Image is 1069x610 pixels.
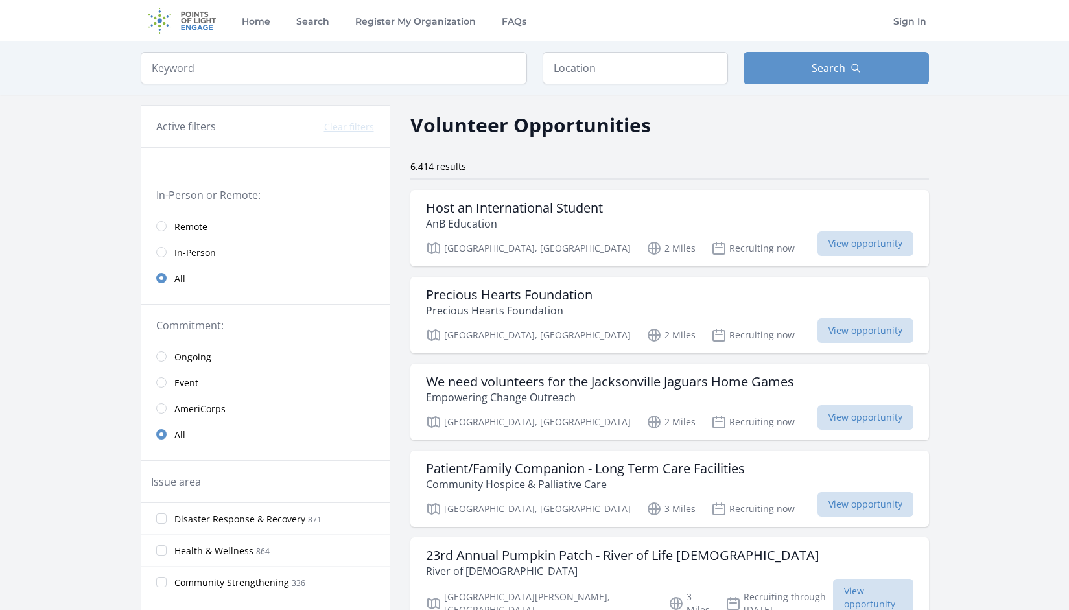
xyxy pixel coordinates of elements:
[156,318,374,333] legend: Commitment:
[711,240,795,256] p: Recruiting now
[744,52,929,84] button: Search
[141,265,390,291] a: All
[817,318,913,343] span: View opportunity
[426,216,603,231] p: AnB Education
[711,414,795,430] p: Recruiting now
[141,213,390,239] a: Remote
[174,545,253,557] span: Health & Wellness
[156,513,167,524] input: Disaster Response & Recovery 871
[426,476,745,492] p: Community Hospice & Palliative Care
[174,220,207,233] span: Remote
[646,327,696,343] p: 2 Miles
[646,240,696,256] p: 2 Miles
[543,52,728,84] input: Location
[324,121,374,134] button: Clear filters
[156,187,374,203] legend: In-Person or Remote:
[426,327,631,343] p: [GEOGRAPHIC_DATA], [GEOGRAPHIC_DATA]
[292,578,305,589] span: 336
[711,327,795,343] p: Recruiting now
[174,576,289,589] span: Community Strengthening
[646,414,696,430] p: 2 Miles
[426,240,631,256] p: [GEOGRAPHIC_DATA], [GEOGRAPHIC_DATA]
[410,277,929,353] a: Precious Hearts Foundation Precious Hearts Foundation [GEOGRAPHIC_DATA], [GEOGRAPHIC_DATA] 2 Mile...
[174,377,198,390] span: Event
[817,231,913,256] span: View opportunity
[426,374,794,390] h3: We need volunteers for the Jacksonville Jaguars Home Games
[174,351,211,364] span: Ongoing
[426,303,593,318] p: Precious Hearts Foundation
[174,272,185,285] span: All
[426,200,603,216] h3: Host an International Student
[817,405,913,430] span: View opportunity
[156,577,167,587] input: Community Strengthening 336
[174,513,305,526] span: Disaster Response & Recovery
[308,514,322,525] span: 871
[426,501,631,517] p: [GEOGRAPHIC_DATA], [GEOGRAPHIC_DATA]
[426,461,745,476] h3: Patient/Family Companion - Long Term Care Facilities
[646,501,696,517] p: 3 Miles
[151,474,201,489] legend: Issue area
[174,403,226,416] span: AmeriCorps
[426,563,819,579] p: River of [DEMOGRAPHIC_DATA]
[174,428,185,441] span: All
[410,364,929,440] a: We need volunteers for the Jacksonville Jaguars Home Games Empowering Change Outreach [GEOGRAPHIC...
[141,395,390,421] a: AmeriCorps
[410,110,651,139] h2: Volunteer Opportunities
[711,501,795,517] p: Recruiting now
[812,60,845,76] span: Search
[156,545,167,556] input: Health & Wellness 864
[141,344,390,370] a: Ongoing
[256,546,270,557] span: 864
[426,287,593,303] h3: Precious Hearts Foundation
[410,160,466,172] span: 6,414 results
[410,190,929,266] a: Host an International Student AnB Education [GEOGRAPHIC_DATA], [GEOGRAPHIC_DATA] 2 Miles Recruiti...
[141,421,390,447] a: All
[410,451,929,527] a: Patient/Family Companion - Long Term Care Facilities Community Hospice & Palliative Care [GEOGRAP...
[141,370,390,395] a: Event
[817,492,913,517] span: View opportunity
[141,239,390,265] a: In-Person
[426,414,631,430] p: [GEOGRAPHIC_DATA], [GEOGRAPHIC_DATA]
[141,52,527,84] input: Keyword
[426,548,819,563] h3: 23rd Annual Pumpkin Patch - River of Life [DEMOGRAPHIC_DATA]
[174,246,216,259] span: In-Person
[426,390,794,405] p: Empowering Change Outreach
[156,119,216,134] h3: Active filters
